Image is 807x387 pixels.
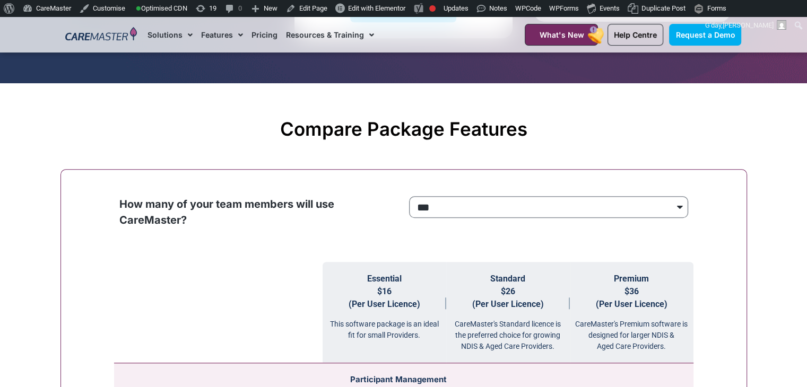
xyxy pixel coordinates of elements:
[201,17,243,52] a: Features
[119,196,398,228] p: How many of your team members will use CareMaster?
[286,17,374,52] a: Resources & Training
[349,286,420,309] span: $16 (Per User Licence)
[66,118,742,140] h2: Compare Package Features
[350,374,447,384] span: Participant Management
[147,17,499,52] nav: Menu
[251,17,277,52] a: Pricing
[65,27,137,43] img: CareMaster Logo
[614,30,657,39] span: Help Centre
[429,5,436,12] div: Focus keyphrase not set
[675,30,735,39] span: Request a Demo
[608,24,663,46] a: Help Centre
[701,17,791,34] a: G'day,
[723,21,774,29] span: [PERSON_NAME]
[348,4,405,12] span: Edit with Elementor
[446,262,570,363] th: Standard
[525,24,598,46] a: What's New
[570,262,693,363] th: Premium
[323,311,446,341] div: This software package is an ideal fit for small Providers.
[323,262,446,363] th: Essential
[570,311,693,352] div: CareMaster's Premium software is designed for larger NDIS & Aged Care Providers.
[147,17,193,52] a: Solutions
[596,286,667,309] span: $36 (Per User Licence)
[539,30,584,39] span: What's New
[472,286,544,309] span: $26 (Per User Licence)
[669,24,741,46] a: Request a Demo
[446,311,570,352] div: CareMaster's Standard licence is the preferred choice for growing NDIS & Aged Care Providers.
